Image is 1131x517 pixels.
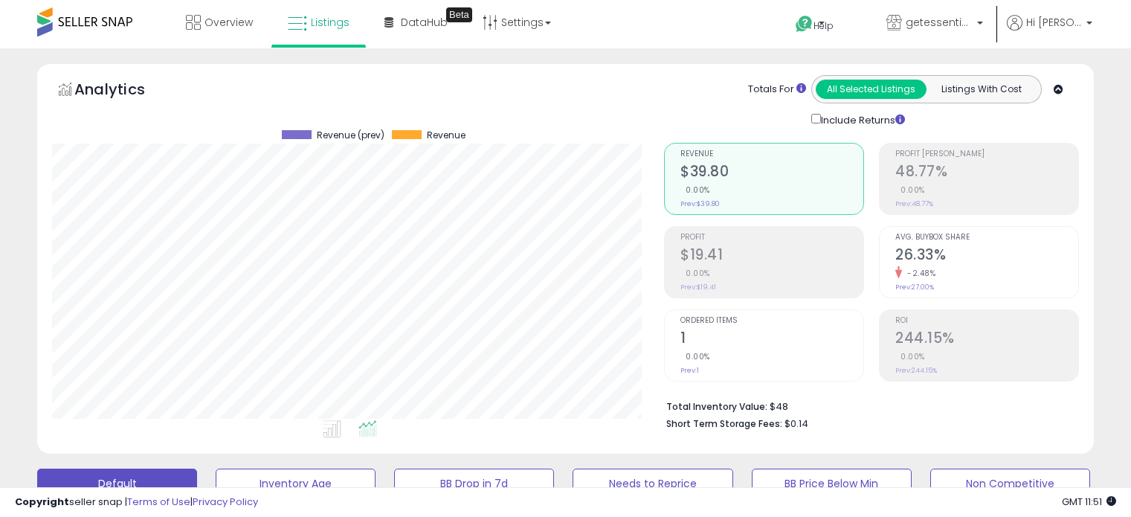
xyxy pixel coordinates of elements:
[666,417,782,430] b: Short Term Storage Fees:
[311,15,349,30] span: Listings
[895,283,934,292] small: Prev: 27.00%
[680,283,716,292] small: Prev: $19.41
[1062,495,1116,509] span: 2025-08-18 11:51 GMT
[74,79,174,103] h5: Analytics
[902,268,935,279] small: -2.48%
[216,469,376,498] button: Inventory Age
[895,163,1078,183] h2: 48.77%
[895,317,1078,325] span: ROI
[573,469,732,498] button: Needs to Reprice
[427,130,465,141] span: Revenue
[394,469,554,498] button: BB Drop in 7d
[930,469,1090,498] button: Non Competitive
[127,495,190,509] a: Terms of Use
[1026,15,1082,30] span: Hi [PERSON_NAME]
[446,7,472,22] div: Tooltip anchor
[680,366,699,375] small: Prev: 1
[926,80,1037,99] button: Listings With Cost
[906,15,973,30] span: getessentialshub
[680,317,863,325] span: Ordered Items
[401,15,448,30] span: DataHub
[895,234,1078,242] span: Avg. Buybox Share
[784,4,863,48] a: Help
[680,163,863,183] h2: $39.80
[193,495,258,509] a: Privacy Policy
[895,184,925,196] small: 0.00%
[895,330,1078,350] h2: 244.15%
[15,495,69,509] strong: Copyright
[895,199,933,208] small: Prev: 48.77%
[816,80,927,99] button: All Selected Listings
[813,19,834,32] span: Help
[680,330,863,350] h2: 1
[15,495,258,510] div: seller snap | |
[895,150,1078,158] span: Profit [PERSON_NAME]
[680,150,863,158] span: Revenue
[1007,15,1092,48] a: Hi [PERSON_NAME]
[666,400,767,413] b: Total Inventory Value:
[748,83,806,97] div: Totals For
[895,366,937,375] small: Prev: 244.15%
[680,234,863,242] span: Profit
[680,351,710,362] small: 0.00%
[680,199,720,208] small: Prev: $39.80
[680,268,710,279] small: 0.00%
[800,111,923,128] div: Include Returns
[752,469,912,498] button: BB Price Below Min
[680,246,863,266] h2: $19.41
[895,246,1078,266] h2: 26.33%
[37,469,197,498] button: Default
[317,130,384,141] span: Revenue (prev)
[666,396,1068,414] li: $48
[795,15,813,33] i: Get Help
[204,15,253,30] span: Overview
[895,351,925,362] small: 0.00%
[680,184,710,196] small: 0.00%
[784,417,808,431] span: $0.14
